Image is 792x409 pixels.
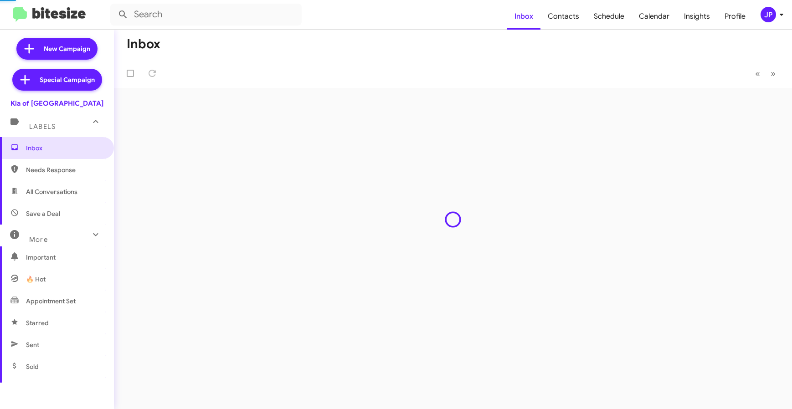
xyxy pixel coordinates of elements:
[750,64,766,83] button: Previous
[26,253,103,262] span: Important
[29,123,56,131] span: Labels
[44,44,90,53] span: New Campaign
[29,235,48,244] span: More
[26,209,60,218] span: Save a Deal
[765,64,781,83] button: Next
[632,3,677,30] a: Calendar
[717,3,753,30] a: Profile
[16,38,98,60] a: New Campaign
[750,64,781,83] nav: Page navigation example
[26,143,103,153] span: Inbox
[677,3,717,30] a: Insights
[110,4,302,26] input: Search
[26,275,46,284] span: 🔥 Hot
[40,75,95,84] span: Special Campaign
[26,297,76,306] span: Appointment Set
[755,68,760,79] span: «
[586,3,632,30] a: Schedule
[507,3,540,30] a: Inbox
[127,37,160,51] h1: Inbox
[26,187,77,196] span: All Conversations
[10,99,103,108] div: Kia of [GEOGRAPHIC_DATA]
[753,7,782,22] button: JP
[26,362,39,371] span: Sold
[12,69,102,91] a: Special Campaign
[26,318,49,327] span: Starred
[26,165,103,174] span: Needs Response
[540,3,586,30] a: Contacts
[26,340,39,349] span: Sent
[761,7,776,22] div: JP
[771,68,776,79] span: »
